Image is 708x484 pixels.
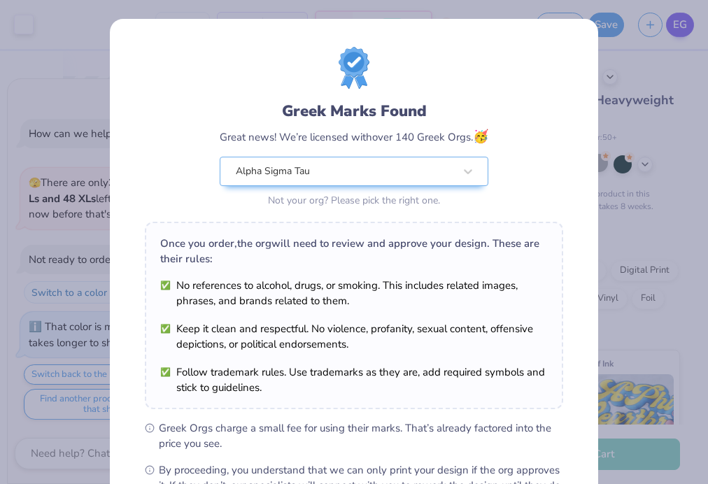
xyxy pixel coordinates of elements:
[160,321,548,352] li: Keep it clean and respectful. No violence, profanity, sexual content, offensive depictions, or po...
[160,278,548,308] li: No references to alcohol, drugs, or smoking. This includes related images, phrases, and brands re...
[160,364,548,395] li: Follow trademark rules. Use trademarks as they are, add required symbols and stick to guidelines.
[473,128,488,145] span: 🥳
[159,420,563,451] span: Greek Orgs charge a small fee for using their marks. That’s already factored into the price you see.
[339,47,369,89] img: license-marks-badge.png
[220,193,488,208] div: Not your org? Please pick the right one.
[160,236,548,266] div: Once you order, the org will need to review and approve your design. These are their rules:
[220,127,488,146] div: Great news! We’re licensed with over 140 Greek Orgs.
[220,100,488,122] div: Greek Marks Found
